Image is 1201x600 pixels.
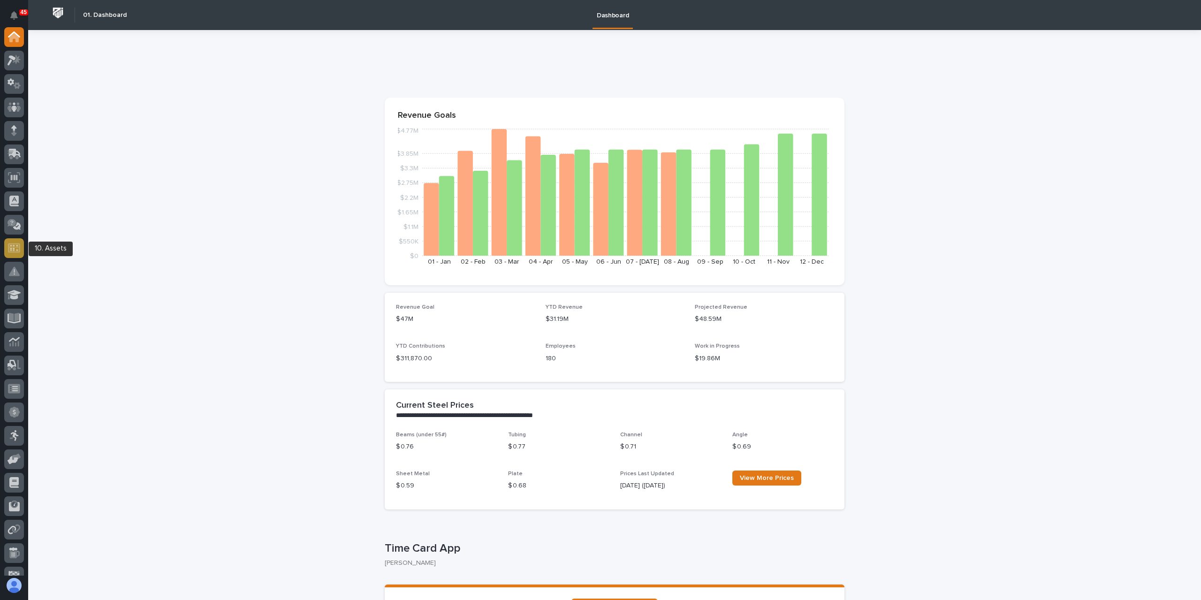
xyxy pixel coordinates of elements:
text: 10 - Oct [733,258,755,265]
button: users-avatar [4,576,24,595]
span: YTD Revenue [546,304,583,310]
text: 12 - Dec [800,258,824,265]
text: 02 - Feb [461,258,486,265]
tspan: $1.65M [397,209,418,215]
span: Projected Revenue [695,304,747,310]
span: Revenue Goal [396,304,434,310]
tspan: $3.85M [396,151,418,157]
p: $ 0.77 [508,442,609,452]
button: Notifications [4,6,24,25]
span: Beams (under 55#) [396,432,447,438]
p: $ 0.76 [396,442,497,452]
span: YTD Contributions [396,343,445,349]
tspan: $1.1M [403,223,418,230]
h2: 01. Dashboard [83,11,127,19]
span: Channel [620,432,642,438]
p: $47M [396,314,534,324]
span: View More Prices [740,475,794,481]
p: [PERSON_NAME] [385,559,837,567]
span: Prices Last Updated [620,471,674,477]
span: Employees [546,343,576,349]
p: $ 0.71 [620,442,721,452]
p: Time Card App [385,542,841,555]
span: Angle [732,432,748,438]
text: 07 - [DATE] [626,258,659,265]
p: 45 [21,9,27,15]
p: $ 0.69 [732,442,833,452]
text: 01 - Jan [428,258,451,265]
p: $ 0.68 [508,481,609,491]
span: Sheet Metal [396,471,430,477]
p: $48.59M [695,314,833,324]
p: Revenue Goals [398,111,831,121]
text: 11 - Nov [767,258,790,265]
tspan: $550K [399,238,418,244]
text: 06 - Jun [596,258,621,265]
text: 05 - May [562,258,588,265]
p: 180 [546,354,684,364]
tspan: $4.77M [396,128,418,134]
span: Plate [508,471,523,477]
p: $ 311,870.00 [396,354,534,364]
h2: Current Steel Prices [396,401,474,411]
img: Workspace Logo [49,4,67,22]
p: [DATE] ([DATE]) [620,481,721,491]
tspan: $3.3M [400,165,418,172]
text: 09 - Sep [697,258,723,265]
tspan: $0 [410,253,418,259]
p: $ 0.59 [396,481,497,491]
p: $31.19M [546,314,684,324]
p: $19.86M [695,354,833,364]
tspan: $2.75M [397,180,418,186]
span: Work in Progress [695,343,740,349]
text: 04 - Apr [529,258,553,265]
tspan: $2.2M [400,194,418,201]
a: View More Prices [732,471,801,486]
text: 03 - Mar [494,258,519,265]
div: Notifications45 [12,11,24,26]
span: Tubing [508,432,526,438]
text: 08 - Aug [664,258,689,265]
